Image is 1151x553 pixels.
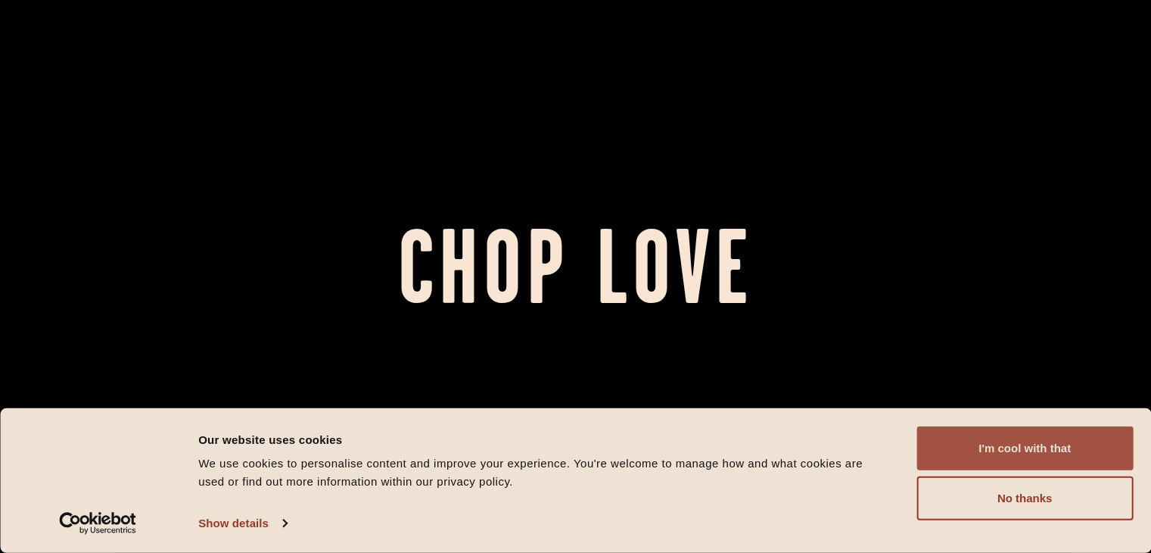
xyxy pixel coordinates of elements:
[198,512,286,535] a: Show details
[916,426,1133,470] button: I'm cool with that
[198,455,882,491] div: We use cookies to personalise content and improve your experience. You're welcome to manage how a...
[916,476,1133,520] button: No thanks
[32,512,164,535] a: Usercentrics Cookiebot - opens in a new window
[198,430,882,448] div: Our website uses cookies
